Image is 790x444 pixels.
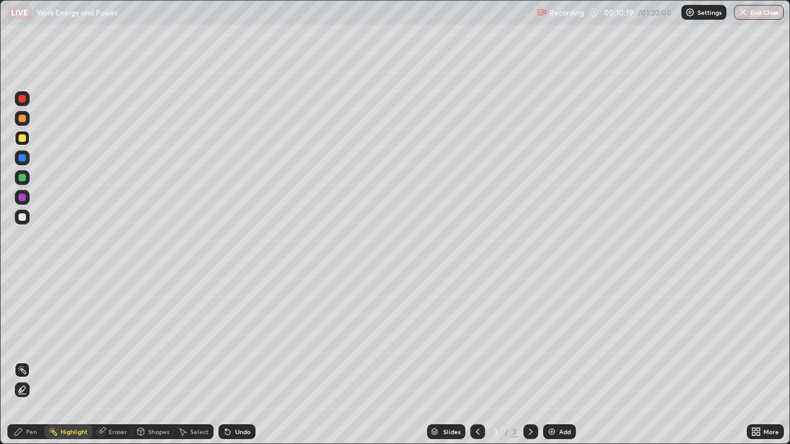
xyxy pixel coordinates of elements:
p: Settings [697,9,721,15]
img: recording.375f2c34.svg [537,7,547,17]
img: add-slide-button [547,427,557,437]
p: LIVE [11,7,28,17]
p: Work Energy and Power [36,7,117,17]
div: Highlight [60,429,88,435]
div: Pen [26,429,37,435]
div: Add [559,429,571,435]
div: Undo [235,429,251,435]
div: Eraser [109,429,127,435]
img: class-settings-icons [685,7,695,17]
div: Shapes [148,429,169,435]
div: Select [190,429,209,435]
div: Slides [443,429,460,435]
p: Recording [549,8,584,17]
div: More [763,429,779,435]
div: 3 [511,426,518,437]
div: / [505,428,509,435]
button: End Class [734,5,784,20]
div: 3 [490,428,502,435]
img: end-class-cross [738,7,748,17]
